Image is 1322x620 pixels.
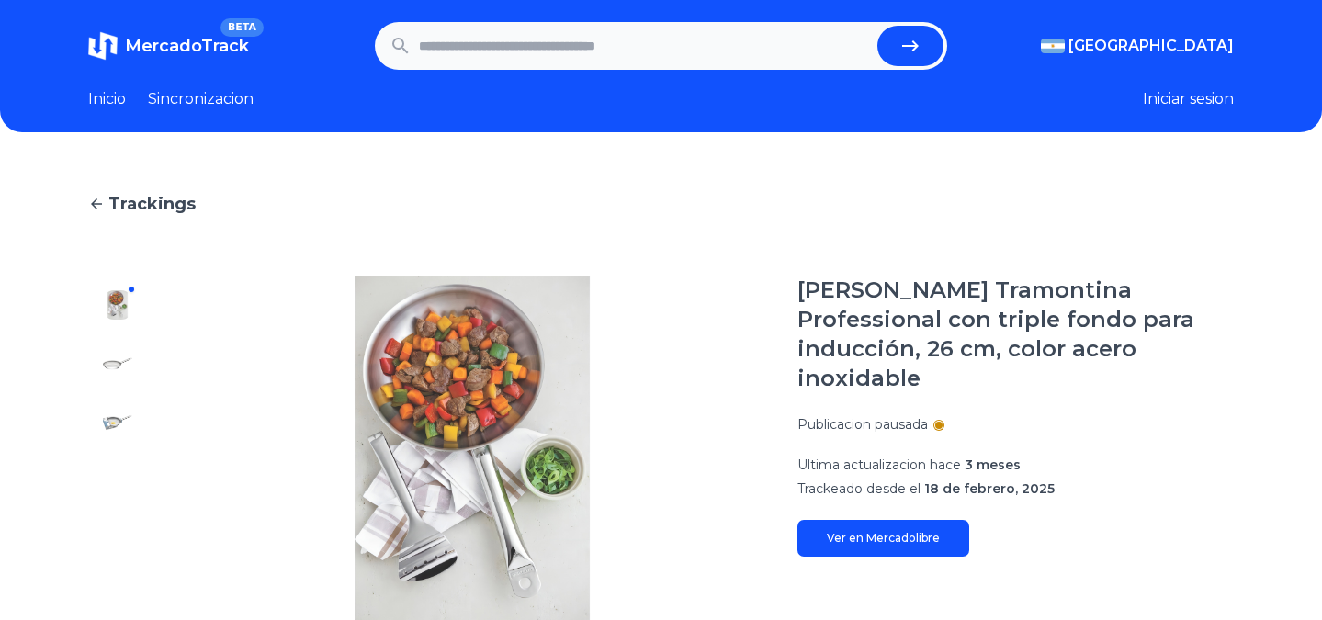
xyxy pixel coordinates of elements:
[965,457,1021,473] span: 3 meses
[103,467,132,496] img: Sartén Tramontina Professional con triple fondo para inducción, 26 cm, color acero inoxidable
[88,31,118,61] img: MercadoTrack
[88,88,126,110] a: Inicio
[103,349,132,378] img: Sartén Tramontina Professional con triple fondo para inducción, 26 cm, color acero inoxidable
[103,584,132,614] img: Sartén Tramontina Professional con triple fondo para inducción, 26 cm, color acero inoxidable
[125,36,249,56] span: MercadoTrack
[797,276,1234,393] h1: [PERSON_NAME] Tramontina Professional con triple fondo para inducción, 26 cm, color acero inoxidable
[108,191,196,217] span: Trackings
[103,408,132,437] img: Sartén Tramontina Professional con triple fondo para inducción, 26 cm, color acero inoxidable
[148,88,254,110] a: Sincronizacion
[1041,35,1234,57] button: [GEOGRAPHIC_DATA]
[797,457,961,473] span: Ultima actualizacion hace
[924,480,1055,497] span: 18 de febrero, 2025
[797,520,969,557] a: Ver en Mercadolibre
[797,480,921,497] span: Trackeado desde el
[797,415,928,434] p: Publicacion pausada
[103,525,132,555] img: Sartén Tramontina Professional con triple fondo para inducción, 26 cm, color acero inoxidable
[103,290,132,320] img: Sartén Tramontina Professional con triple fondo para inducción, 26 cm, color acero inoxidable
[220,18,264,37] span: BETA
[1143,88,1234,110] button: Iniciar sesion
[1041,39,1065,53] img: Argentina
[88,191,1234,217] a: Trackings
[1068,35,1234,57] span: [GEOGRAPHIC_DATA]
[88,31,249,61] a: MercadoTrackBETA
